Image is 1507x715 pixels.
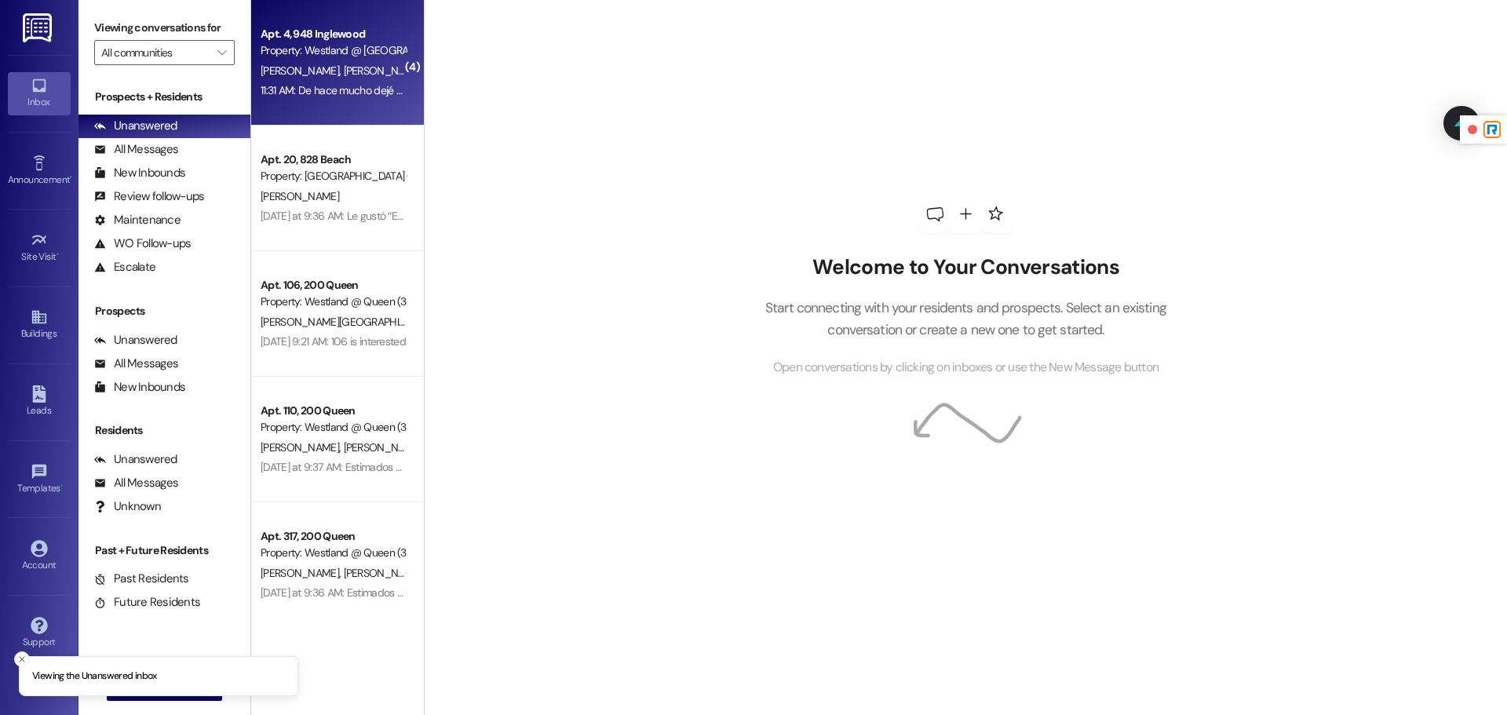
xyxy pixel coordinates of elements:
[94,16,235,40] label: Viewing conversations for
[78,542,250,559] div: Past + Future Residents
[57,249,59,260] span: •
[94,259,155,275] div: Escalate
[217,46,226,59] i: 
[261,294,406,310] div: Property: Westland @ Queen (3266)
[78,303,250,319] div: Prospects
[261,419,406,436] div: Property: Westland @ Queen (3266)
[94,212,181,228] div: Maintenance
[94,451,177,468] div: Unanswered
[8,535,71,578] a: Account
[261,151,406,168] div: Apt. 20, 828 Beach
[60,480,63,491] span: •
[343,566,426,580] span: [PERSON_NAME]
[94,141,178,158] div: All Messages
[94,379,185,396] div: New Inbounds
[261,440,344,454] span: [PERSON_NAME]
[261,566,344,580] span: [PERSON_NAME]
[343,440,421,454] span: [PERSON_NAME]
[94,165,185,181] div: New Inbounds
[78,89,250,105] div: Prospects + Residents
[261,168,406,184] div: Property: [GEOGRAPHIC_DATA] ([STREET_ADDRESS]) (3280)
[261,334,406,348] div: [DATE] 9:21 AM: 106 is interested
[32,669,157,684] p: Viewing the Unanswered inbox
[261,403,406,419] div: Apt. 110, 200 Queen
[8,304,71,346] a: Buildings
[261,545,406,561] div: Property: Westland @ Queen (3266)
[741,297,1190,341] p: Start connecting with your residents and prospects. Select an existing conversation or create a n...
[101,40,210,65] input: All communities
[261,64,344,78] span: [PERSON_NAME]
[261,315,439,329] span: [PERSON_NAME][GEOGRAPHIC_DATA]
[8,227,71,269] a: Site Visit •
[94,498,161,515] div: Unknown
[94,188,204,205] div: Review follow-ups
[261,83,499,97] div: 11:31 AM: De hace mucho dejé dicho si pueden entrar
[343,64,421,78] span: [PERSON_NAME]
[261,26,406,42] div: Apt. 4, 948 Inglewood
[94,356,178,372] div: All Messages
[78,422,250,439] div: Residents
[94,118,177,134] div: Unanswered
[70,172,72,183] span: •
[94,475,178,491] div: All Messages
[8,72,71,115] a: Inbox
[94,571,189,587] div: Past Residents
[261,277,406,294] div: Apt. 106, 200 Queen
[94,235,191,252] div: WO Follow-ups
[261,209,641,223] div: [DATE] at 9:36 AM: Le gustó “Estimados Residentes, Se nos ha informado que algu…”
[8,381,71,423] a: Leads
[773,358,1159,378] span: Open conversations by clicking on inboxes or use the New Message button
[261,42,406,59] div: Property: Westland @ [GEOGRAPHIC_DATA] (3272)
[8,612,71,655] a: Support
[23,13,55,42] img: ResiDesk Logo
[94,332,177,348] div: Unanswered
[94,594,200,611] div: Future Residents
[8,458,71,501] a: Templates •
[741,255,1190,280] h2: Welcome to Your Conversations
[261,189,339,203] span: [PERSON_NAME]
[14,651,30,667] button: Close toast
[261,528,406,545] div: Apt. 317, 200 Queen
